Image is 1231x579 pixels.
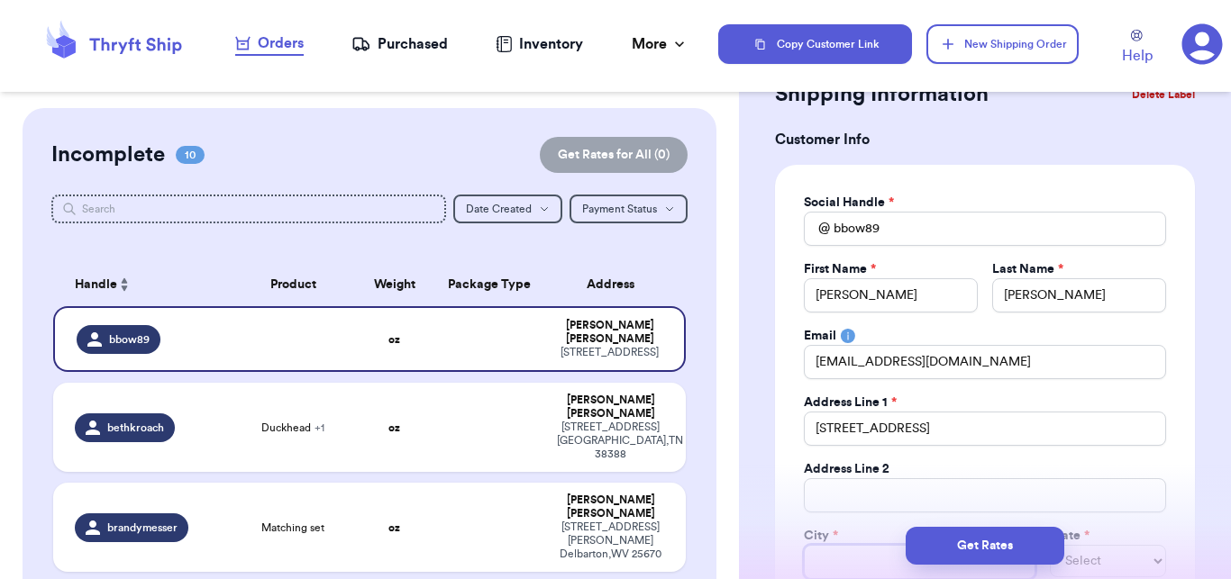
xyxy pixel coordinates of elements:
[357,263,433,306] th: Weight
[453,195,562,223] button: Date Created
[775,129,1195,150] h3: Customer Info
[235,32,304,54] div: Orders
[718,24,913,64] button: Copy Customer Link
[388,422,400,433] strong: oz
[632,33,688,55] div: More
[804,212,830,246] div: @
[433,263,546,306] th: Package Type
[1125,75,1202,114] button: Delete Label
[992,260,1063,278] label: Last Name
[261,520,324,535] span: Matching set
[546,263,686,306] th: Address
[388,334,400,345] strong: oz
[235,32,304,56] a: Orders
[107,421,164,435] span: bethkroach
[775,80,989,109] h2: Shipping Information
[557,346,662,359] div: [STREET_ADDRESS]
[570,195,688,223] button: Payment Status
[557,319,662,346] div: [PERSON_NAME] [PERSON_NAME]
[466,204,532,214] span: Date Created
[388,522,400,533] strong: oz
[582,204,657,214] span: Payment Status
[351,33,448,55] a: Purchased
[109,332,150,347] span: bbow89
[176,146,205,164] span: 10
[906,527,1064,565] button: Get Rates
[557,493,664,520] div: [PERSON_NAME] [PERSON_NAME]
[804,394,897,412] label: Address Line 1
[557,394,664,421] div: [PERSON_NAME] [PERSON_NAME]
[804,260,876,278] label: First Name
[804,194,894,212] label: Social Handle
[496,33,583,55] a: Inventory
[230,263,356,306] th: Product
[1122,30,1153,67] a: Help
[804,460,889,478] label: Address Line 2
[107,520,178,535] span: brandymesser
[51,140,165,169] h2: Incomplete
[557,421,664,461] div: [STREET_ADDRESS] [GEOGRAPHIC_DATA] , TN 38388
[117,274,132,295] button: Sort ascending
[51,195,446,223] input: Search
[261,421,324,435] span: Duckhead
[557,520,664,561] div: [STREET_ADDRESS][PERSON_NAME] Delbarton , WV 25670
[75,276,117,294] span: Handle
[315,422,324,433] span: + 1
[540,137,688,173] button: Get Rates for All (0)
[1122,45,1153,67] span: Help
[804,327,836,345] label: Email
[926,24,1078,64] button: New Shipping Order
